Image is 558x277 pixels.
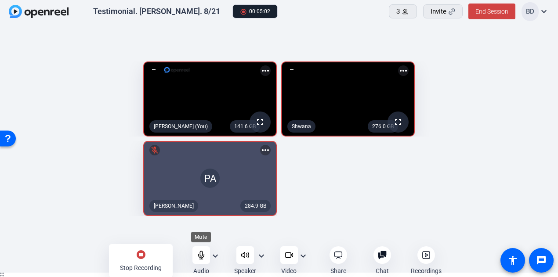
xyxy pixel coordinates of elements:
div: Mute [191,232,211,242]
span: 3 [396,7,400,17]
div: Testimonial. [PERSON_NAME]. 8/21 [93,6,220,17]
div: Chat [376,266,389,275]
button: End Session [468,4,515,19]
mat-icon: mic_off [149,145,160,155]
mat-icon: expand_more [539,6,549,17]
img: logo [163,65,190,74]
div: Stop Recording [120,263,162,272]
mat-icon: stop_circle [136,249,146,260]
mat-icon: more_horiz [398,65,409,76]
button: 3 [389,4,417,18]
mat-icon: message [536,255,547,266]
mat-icon: expand_more [298,251,308,261]
div: [PERSON_NAME] (You) [149,120,212,133]
mat-icon: fullscreen [393,117,403,127]
div: Shwana [287,120,315,133]
div: 276.0 GB [368,120,398,133]
mat-icon: more_horiz [260,145,271,155]
span: Invite [431,7,446,17]
div: Speaker [234,266,256,275]
span: End Session [475,8,508,15]
div: 141.6 GB [230,120,260,133]
div: [PERSON_NAME] [149,200,198,212]
mat-icon: expand_more [256,251,267,261]
mat-icon: expand_more [210,251,221,261]
div: Recordings [411,266,442,275]
button: Invite [423,4,463,18]
div: BD [522,2,539,21]
img: OpenReel logo [9,5,69,18]
mat-icon: more_horiz [260,65,271,76]
div: Share [330,266,346,275]
div: PA [200,169,220,188]
mat-icon: fullscreen [255,117,265,127]
mat-icon: accessibility [507,255,518,266]
div: Audio [193,266,209,275]
div: Video [281,266,297,275]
